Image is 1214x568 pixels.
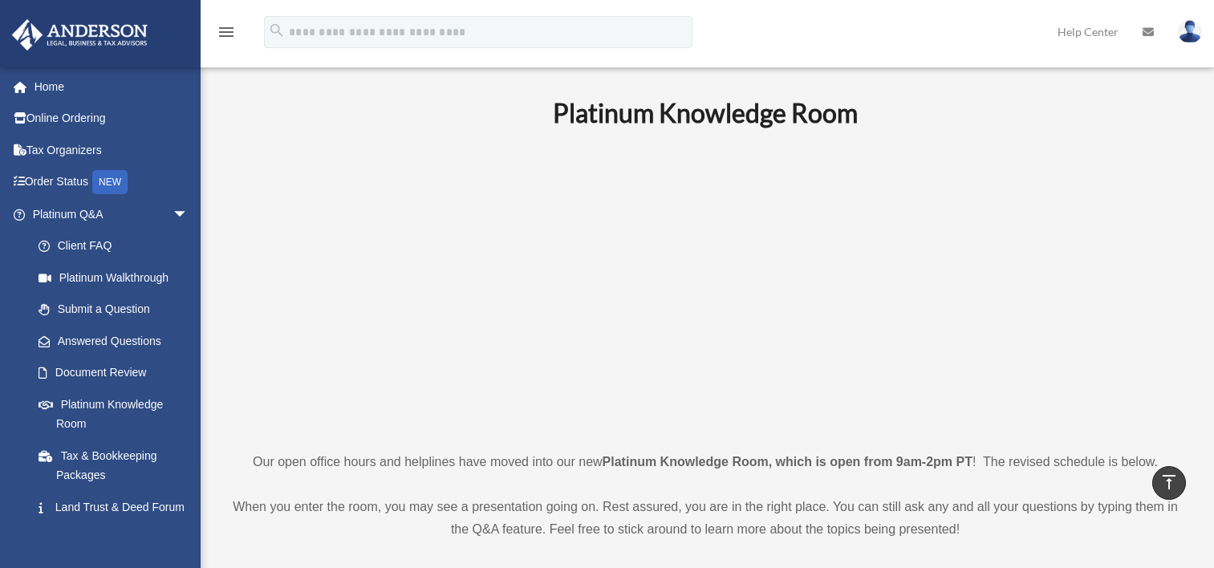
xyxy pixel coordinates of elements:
p: Our open office hours and helplines have moved into our new ! The revised schedule is below. [229,451,1182,473]
i: vertical_align_top [1159,473,1179,492]
strong: Platinum Knowledge Room, which is open from 9am-2pm PT [603,455,972,469]
a: Submit a Question [22,294,213,326]
a: Land Trust & Deed Forum [22,491,213,523]
iframe: 231110_Toby_KnowledgeRoom [465,150,946,421]
a: Platinum Knowledge Room [22,388,205,440]
img: User Pic [1178,20,1202,43]
a: Platinum Q&Aarrow_drop_down [11,198,213,230]
i: menu [217,22,236,42]
div: NEW [92,170,128,194]
a: Platinum Walkthrough [22,262,213,294]
a: Online Ordering [11,103,213,135]
a: Document Review [22,357,213,389]
a: Answered Questions [22,325,213,357]
img: Anderson Advisors Platinum Portal [7,19,152,51]
a: Home [11,71,213,103]
i: search [268,22,286,39]
a: Order StatusNEW [11,166,213,199]
a: vertical_align_top [1152,466,1186,500]
a: menu [217,28,236,42]
p: When you enter the room, you may see a presentation going on. Rest assured, you are in the right ... [229,496,1182,541]
a: Client FAQ [22,230,213,262]
b: Platinum Knowledge Room [553,97,858,128]
span: arrow_drop_down [173,198,205,231]
a: Tax Organizers [11,134,213,166]
a: Tax & Bookkeeping Packages [22,440,213,491]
